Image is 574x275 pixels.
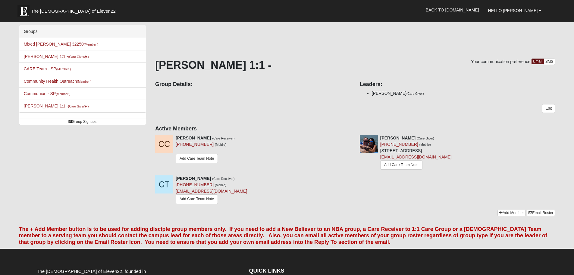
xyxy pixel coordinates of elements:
[84,43,98,46] small: (Member )
[497,210,525,216] a: Add Member
[212,177,234,181] small: (Care Receiver)
[68,104,89,108] small: (Care Giver )
[19,119,146,125] a: Group Signups
[484,3,546,18] a: Hello [PERSON_NAME]
[542,104,555,113] a: Edit
[19,226,547,245] font: The + Add Member button is to be used for adding disciple group members only. If you need to add ...
[380,155,452,159] a: [EMAIL_ADDRESS][DOMAIN_NAME]
[24,79,92,84] a: Community Health Outreach(Member )
[380,136,416,140] strong: [PERSON_NAME]
[24,91,71,96] a: Communion - SP(Member )
[471,59,532,64] span: Your communication preference:
[176,154,218,163] a: Add Care Team Note
[421,2,484,18] a: Back to [DOMAIN_NAME]
[417,136,434,140] small: (Care Giver)
[488,8,538,13] span: Hello [PERSON_NAME]
[544,59,555,65] a: SMS
[406,92,424,95] small: (Care Giver)
[19,25,146,38] div: Groups
[24,104,89,108] a: [PERSON_NAME] 1:1 -(Care Giver)
[155,126,555,132] h4: Active Members
[527,210,555,216] a: Email Roster
[56,67,71,71] small: (Member )
[380,160,422,170] a: Add Care Team Note
[372,90,555,97] li: [PERSON_NAME]
[360,81,555,88] h4: Leaders:
[56,92,70,96] small: (Member )
[176,136,211,140] strong: [PERSON_NAME]
[24,66,71,71] a: CARE Team - SP(Member )
[176,142,214,147] a: [PHONE_NUMBER]
[419,143,431,146] small: (Mobile)
[215,143,226,146] small: (Mobile)
[212,136,234,140] small: (Care Receiver)
[176,182,214,187] a: [PHONE_NUMBER]
[68,55,89,59] small: (Care Giver )
[176,189,247,193] a: [EMAIL_ADDRESS][DOMAIN_NAME]
[17,5,30,17] img: Eleven22 logo
[24,54,89,59] a: [PERSON_NAME] 1:1 -(Care Giver)
[380,135,452,171] div: [STREET_ADDRESS]
[24,42,99,46] a: Mixed [PERSON_NAME] 32250(Member )
[532,59,544,64] a: Email
[176,194,218,204] a: Add Care Team Note
[215,183,226,187] small: (Mobile)
[31,8,116,14] span: The [DEMOGRAPHIC_DATA] of Eleven22
[14,2,135,17] a: The [DEMOGRAPHIC_DATA] of Eleven22
[155,81,351,88] h4: Group Details:
[155,59,555,72] h1: [PERSON_NAME] 1:1 -
[176,176,211,181] strong: [PERSON_NAME]
[380,142,418,147] a: [PHONE_NUMBER]
[77,80,91,83] small: (Member )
